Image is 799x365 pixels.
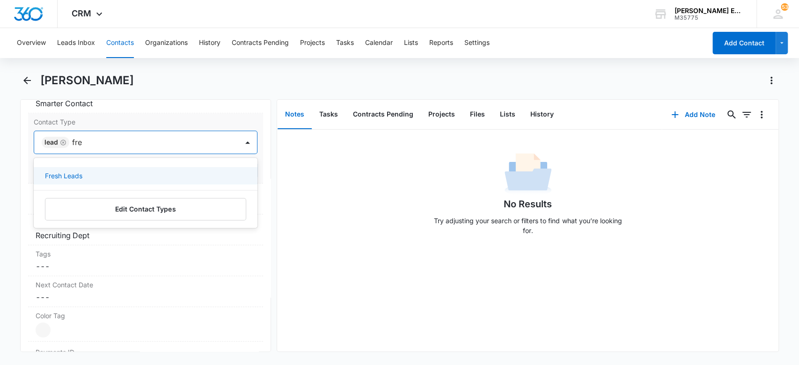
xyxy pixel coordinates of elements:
[504,197,552,211] h1: No Results
[724,107,739,122] button: Search...
[312,100,345,129] button: Tasks
[28,307,264,342] div: Color Tag
[464,28,490,58] button: Settings
[28,342,264,363] div: Payments ID
[36,98,256,109] dd: Smarter Contact
[781,3,788,11] span: 53
[28,245,264,276] div: Tags---
[28,276,264,307] div: Next Contact Date---
[36,292,256,303] dd: ---
[36,261,256,272] dd: ---
[44,139,58,146] div: Lead
[505,150,551,197] img: No Data
[429,28,453,58] button: Reports
[712,32,776,54] button: Add Contact
[492,100,523,129] button: Lists
[523,100,561,129] button: History
[462,100,492,129] button: Files
[36,230,256,241] dd: Recruiting Dept
[20,73,35,88] button: Back
[674,15,743,21] div: account id
[57,28,95,58] button: Leads Inbox
[278,100,312,129] button: Notes
[781,3,788,11] div: notifications count
[58,139,66,146] div: Remove Lead
[345,100,421,129] button: Contracts Pending
[430,216,626,235] p: Try adjusting your search or filters to find what you’re looking for.
[336,28,354,58] button: Tasks
[421,100,462,129] button: Projects
[232,28,289,58] button: Contracts Pending
[674,7,743,15] div: account name
[34,117,258,127] label: Contact Type
[40,73,134,88] h1: [PERSON_NAME]
[36,249,256,259] label: Tags
[36,311,256,321] label: Color Tag
[365,28,393,58] button: Calendar
[28,214,264,245] div: Assigned ToRecruiting Dept
[45,198,247,220] button: Edit Contact Types
[739,107,754,122] button: Filters
[764,73,779,88] button: Actions
[17,28,46,58] button: Overview
[28,183,264,214] div: Contact StatusNone
[404,28,418,58] button: Lists
[145,28,188,58] button: Organizations
[106,28,134,58] button: Contacts
[199,28,220,58] button: History
[36,280,256,290] label: Next Contact Date
[45,171,82,181] p: Fresh Leads
[754,107,769,122] button: Overflow Menu
[72,8,91,18] span: CRM
[662,103,724,126] button: Add Note
[300,28,325,58] button: Projects
[36,347,91,357] dt: Payments ID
